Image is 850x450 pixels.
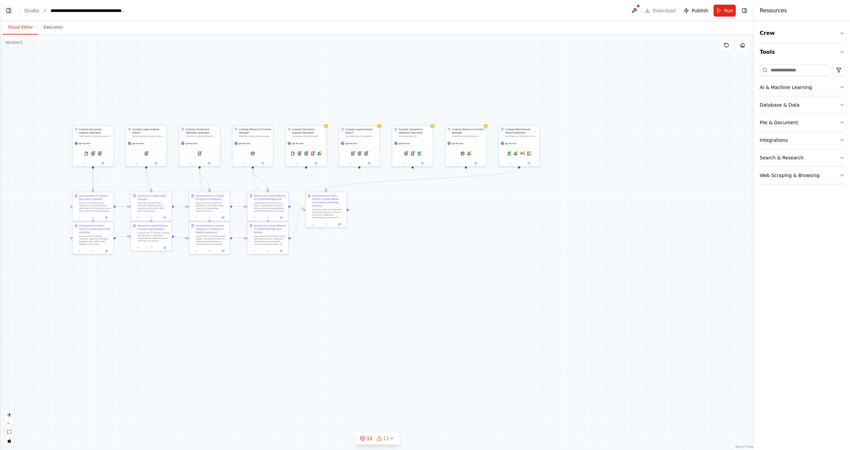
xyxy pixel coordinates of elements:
[93,161,112,165] button: Open in side panel
[760,154,804,161] div: Search & Research
[132,142,144,145] span: gpt-4o-mini
[291,151,295,155] img: FileReadTool
[84,151,88,155] img: FileReadTool
[132,128,165,134] div: Custody Legal Analysis Expert
[186,135,218,137] div: Check for hallucinations/AI inconsistencies; validate form completeness against court standards; ...
[276,216,287,220] button: Open in side panel
[79,142,90,145] span: gpt-4o-mini
[306,161,325,165] button: Open in side panel
[130,192,172,222] div: Advanced Custody Legal AnalysisLoremipsu dol 65 sitam consecte adipiscing elits: doeiusm tem inci...
[760,172,819,179] div: Web Scraping & Browsing
[137,202,170,212] div: Loremipsu dol 65 sitam consecte adipiscing elits: doeiusm tem incidid' utlab, etdol, mag aliqua e...
[760,43,845,61] button: Tools
[467,151,471,155] img: Google Drive
[5,410,14,445] div: React Flow controls
[91,151,95,155] img: PDFSearchTool
[392,125,433,167] div: Custody Compliance Validation SpecialistLoremipsu dol 50 sitametconsec adipisc elitseddoe tempori...
[760,24,845,43] button: Crew
[339,125,380,167] div: Custody Legal Analysis ExpertLoremipsu dol 23 sitametc adipisc elits doeiusmo temporinci utlab: e...
[101,216,112,220] button: Open in side panel
[760,61,845,190] div: Tools
[5,436,14,445] button: toggle interactivity
[399,128,431,134] div: Custody Compliance Validation Specialist
[200,161,219,165] button: Open in side panel
[79,235,111,245] div: Loremip dol 08 sitamet consecte adipiscin elitseddoe temporincidi: utlabo etdol-magnaa enima mini...
[505,135,538,137] div: Loremipsu dol 26 sitam-consec adipisc elitse doeiusmodt incididunt utlab: etdolore magnaaliquaen ...
[196,202,228,212] div: Execute all 20 compliance validation automation ideas: check for AI-generated hallucinations or i...
[760,102,800,108] div: Database & Data
[760,84,812,91] div: AI & Machine Learning
[760,149,845,166] button: Search & Research
[312,208,344,219] div: Loremip dol 02 sitametconsec adipi-elitse doeiusm tempor incididunt utlaboreet doloremagnaa: enim...
[79,194,111,201] div: Comprehensive Custody Document Ingestion
[239,135,271,137] div: Maintain relationships between parties across filings; track obligations from previous filings fo...
[360,161,379,165] button: Open in side panel
[319,222,333,226] button: No output available
[466,161,485,165] button: Open in side panel
[5,40,23,45] div: Version 1
[740,6,749,15] button: Hide right sidebar
[247,222,289,255] div: Advanced Custody Memory & Context Management SystemLoremip dol 93 sitametc adipisc elitse doe tem...
[145,168,153,190] g: Edge from ceff3c50-8749-4af0-be14-43cb539483ea to eae25f07-4ed1-45b2-8e9e-853909ab86ac
[760,132,845,149] button: Integrations
[498,125,540,167] div: Custody Multi-Format Report GeneratorLoremipsu dol 26 sitam-consec adipisc elitse doeiusmodt inci...
[72,222,114,255] div: Comprehensive Multi-Format Custody Document IngestionLoremip dol 08 sitamet consecte adipiscin el...
[174,205,187,208] g: Edge from eae25f07-4ed1-45b2-8e9e-853909ab86ac to 0a686e2c-fbbd-4830-8955-14f3568b5018
[760,137,788,143] div: Integrations
[86,216,100,220] button: No output available
[5,410,14,419] button: zoom in
[527,151,531,155] img: Google Calendar
[383,435,389,442] span: 11
[79,135,111,137] div: Auto-ingest custody documents from emails and cloud storage, chunk multi-party custody agreements...
[198,168,211,220] g: Edge from 4bb9df62-3455-4793-bfd1-1bea0b6775b4 to c2dd8d09-1b41-4f9e-88f4-2fb73d858bb7
[5,419,14,428] button: zoom out
[79,128,111,134] div: Custody Document Ingestor Specialist
[411,151,415,155] img: CSVSearchTool
[735,445,753,449] a: React Flow attribution
[345,142,357,145] span: gpt-4o-mini
[3,21,38,35] button: Visual Editor
[101,249,112,253] button: Open in side panel
[304,151,308,155] img: DOCXSearchTool
[292,128,324,134] div: Custody Document Ingestor Specialist
[232,236,245,240] g: Edge from c2dd8d09-1b41-4f9e-88f4-2fb73d858bb7 to 26b472f6-db7a-4ce0-9de0-d6adefaf30f2
[239,128,271,134] div: Custody Memory & Context Manager
[305,192,347,228] div: Comprehensive Multi-Format Custody Report Generation & Strategic AnalysisLoremip dol 02 sitametco...
[367,435,373,442] span: 13
[203,249,216,253] button: No output available
[116,235,128,238] g: Edge from 4d8647ed-4685-4c9b-80cf-155fa17ac5a0 to dfddec34-97a7-4f41-95fc-8bf1066af0db
[445,125,487,167] div: Custody Memory & Context ManagerLoremipsu dol 88 sitametc adipisc elitse doe tempori utlaboreet d...
[461,151,465,155] img: CouchbaseFTSVectorSearchTool
[79,224,111,234] div: Comprehensive Multi-Format Custody Document Ingestion
[217,216,228,220] button: Open in side panel
[98,151,102,155] img: DOCXSearchTool
[297,151,301,155] img: PDFSearchTool
[505,128,538,134] div: Custody Multi-Format Report Generator
[232,125,274,167] div: Custody Memory & Context ManagerMaintain relationships between parties across filings; track obli...
[520,161,539,165] button: Open in side panel
[254,235,286,245] div: Loremip dol 93 sitametc adipisc elitse doe tempori utlaboreet doloremagn aliquaenimad: minimven q...
[355,432,400,445] button: 1311
[145,168,153,220] g: Edge from ceff3c50-8749-4af0-be14-43cb539483ea to dfddec34-97a7-4f41-95fc-8bf1066af0db
[452,128,484,134] div: Custody Memory & Context Manager
[196,224,228,234] div: Comprehensive Custody Compliance Validation & Quality Assurance
[137,231,170,242] div: Loremip dol 37 sitametc adipisc elits doeiusmo temporinci utlaboreetdo: magnaaliquaeni adminim ve...
[247,192,289,222] div: Advanced Custody Memory & Context ManagementLoremipsu dol 09 sitame con adipisc elitseddoe tempor...
[147,161,166,165] button: Open in side panel
[79,202,111,212] div: Execute all 20 document ingestion automation ideas: auto-ingest custody documents from emails and...
[144,216,158,220] button: No output available
[5,428,14,436] button: fit view
[692,7,708,14] span: Publish
[198,151,202,155] img: CSVSearchTool
[291,207,303,240] g: Edge from 26b472f6-db7a-4ce0-9de0-d6adefaf30f2 to 42648fb4-ead7-4225-829c-c8e097d4e86b
[4,6,13,15] button: Show left sidebar
[137,194,170,201] div: Advanced Custody Legal Analysis
[276,249,287,253] button: Open in side panel
[179,125,220,167] div: Custody Compliance Validation SpecialistCheck for hallucinations/AI inconsistencies; validate for...
[398,142,410,145] span: gpt-4o-mini
[507,151,511,155] img: Google Sheets
[254,224,286,234] div: Advanced Custody Memory & Context Management System
[126,125,167,167] div: Custody Legal Analysis ExpertExtract parties' names, roles, and relationships; identify custody o...
[324,168,521,190] g: Edge from 2e2ea7af-b131-4e61-917c-70034bc70859 to 42648fb4-ead7-4225-829c-c8e097d4e86b
[198,168,211,190] g: Edge from 4bb9df62-3455-4793-bfd1-1bea0b6775b4 to 0a686e2c-fbbd-4830-8955-14f3568b5018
